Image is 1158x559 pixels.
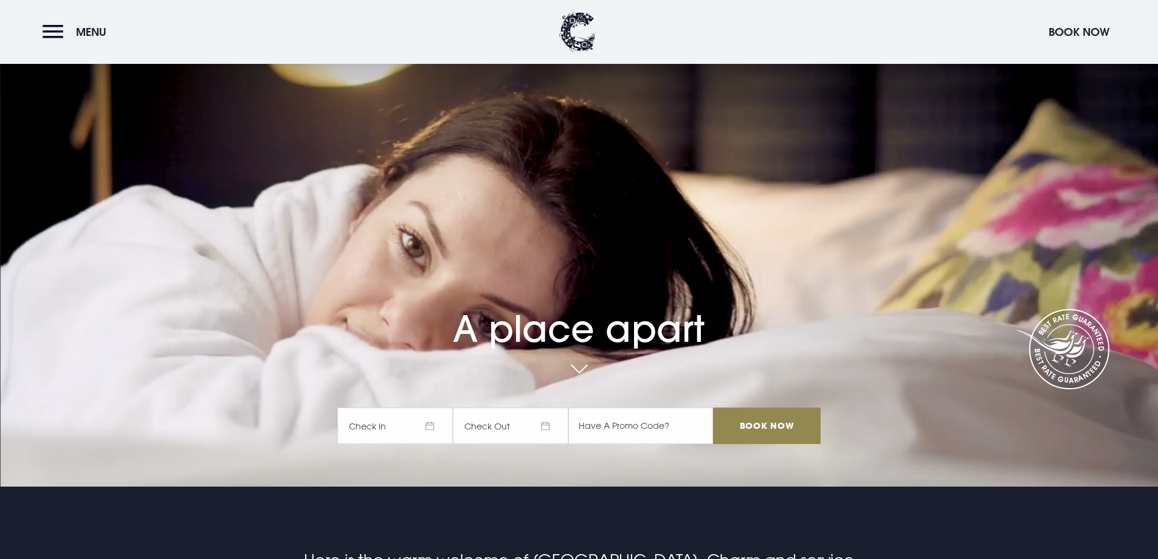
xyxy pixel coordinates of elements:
[337,408,453,444] span: Check In
[568,408,713,444] input: Have A Promo Code?
[76,25,106,39] span: Menu
[453,408,568,444] span: Check Out
[337,273,820,350] h1: A place apart
[713,408,820,444] input: Book Now
[43,19,112,45] button: Menu
[559,12,596,52] img: Clandeboye Lodge
[1043,19,1115,45] button: Book Now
